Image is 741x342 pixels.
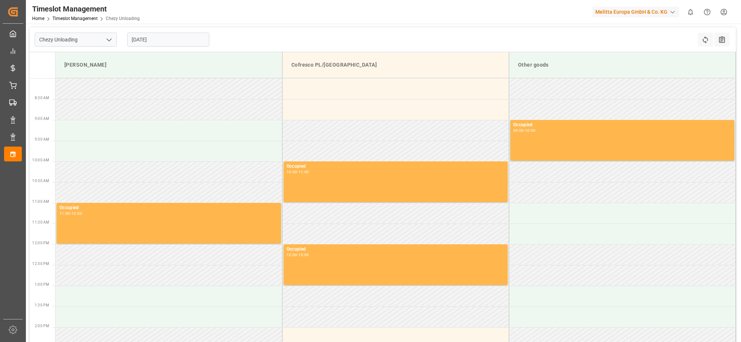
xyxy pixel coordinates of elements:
div: 10:00 [287,170,297,174]
div: Timeslot Management [32,3,140,14]
span: 1:30 PM [35,303,49,307]
button: show 0 new notifications [682,4,699,20]
span: 11:30 AM [32,220,49,224]
span: 8:30 AM [35,96,49,100]
span: 9:00 AM [35,117,49,121]
div: - [70,212,71,215]
span: 9:30 AM [35,137,49,141]
div: Other goods [515,58,730,72]
div: 12:00 [71,212,82,215]
div: 11:00 [60,212,70,215]
div: 09:00 [513,129,524,132]
a: Home [32,16,44,21]
div: [PERSON_NAME] [61,58,276,72]
div: Occupied [513,121,731,129]
input: Type to search/select [35,33,117,47]
div: 10:00 [525,129,536,132]
div: - [297,170,298,174]
span: 10:00 AM [32,158,49,162]
span: 12:30 PM [32,262,49,266]
div: 12:00 [287,253,297,256]
div: Cofresco PL/[GEOGRAPHIC_DATA] [288,58,503,72]
span: 12:00 PM [32,241,49,245]
span: 1:00 PM [35,282,49,286]
span: 11:00 AM [32,199,49,204]
button: Melitta Europa GmbH & Co. KG [592,5,682,19]
div: Melitta Europa GmbH & Co. KG [592,7,679,17]
span: 2:00 PM [35,324,49,328]
div: 11:00 [298,170,309,174]
div: Occupied [287,163,505,170]
div: Occupied [287,246,505,253]
input: DD-MM-YYYY [127,33,209,47]
div: 13:00 [298,253,309,256]
button: Help Center [699,4,715,20]
div: - [297,253,298,256]
a: Timeslot Management [53,16,98,21]
button: open menu [103,34,114,46]
span: 10:30 AM [32,179,49,183]
div: Occupied [60,204,278,212]
div: - [524,129,525,132]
